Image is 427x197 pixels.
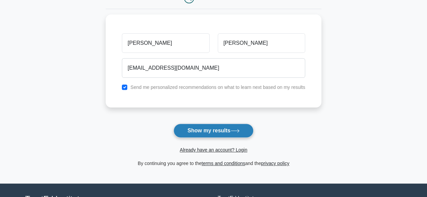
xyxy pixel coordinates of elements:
a: Already have an account? Login [180,147,247,153]
label: Send me personalized recommendations on what to learn next based on my results [130,85,305,90]
div: By continuing you agree to the and the [102,159,325,167]
button: Show my results [174,124,253,138]
a: privacy policy [261,161,289,166]
input: Last name [218,33,305,53]
input: First name [122,33,209,53]
input: Email [122,58,305,78]
a: terms and conditions [202,161,245,166]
